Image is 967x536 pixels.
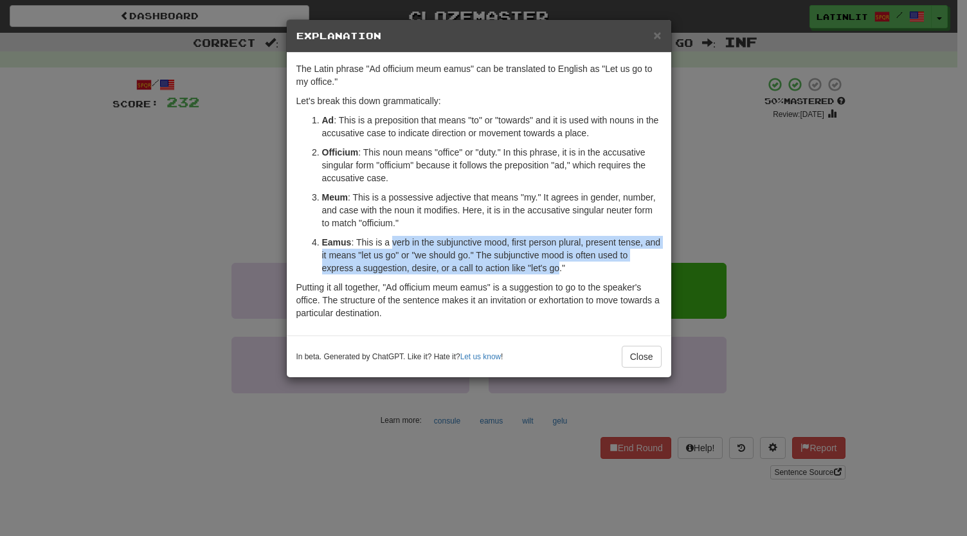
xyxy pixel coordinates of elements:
p: Putting it all together, "Ad officium meum eamus" is a suggestion to go to the speaker's office. ... [296,281,662,319]
p: : This is a preposition that means "to" or "towards" and it is used with nouns in the accusative ... [322,114,662,139]
button: Close [622,346,662,368]
button: Close [653,28,661,42]
p: The Latin phrase "Ad officium meum eamus" can be translated to English as "Let us go to my office." [296,62,662,88]
strong: Officium [322,147,359,157]
a: Let us know [460,352,501,361]
strong: Eamus [322,237,352,247]
small: In beta. Generated by ChatGPT. Like it? Hate it? ! [296,352,503,362]
h5: Explanation [296,30,662,42]
strong: Meum [322,192,348,202]
p: Let's break this down grammatically: [296,94,662,107]
p: : This is a possessive adjective that means "my." It agrees in gender, number, and case with the ... [322,191,662,229]
strong: Ad [322,115,334,125]
p: : This is a verb in the subjunctive mood, first person plural, present tense, and it means "let u... [322,236,662,274]
p: : This noun means "office" or "duty." In this phrase, it is in the accusative singular form "offi... [322,146,662,184]
span: × [653,28,661,42]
